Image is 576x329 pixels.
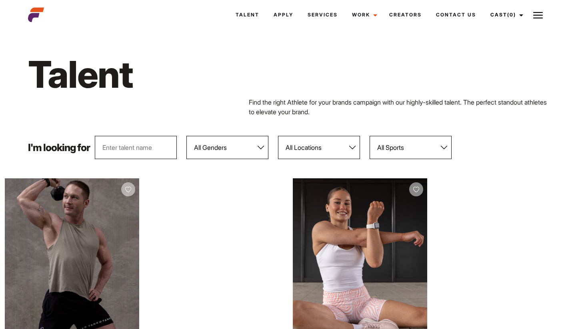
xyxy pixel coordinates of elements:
[95,136,177,159] input: Enter talent name
[228,4,266,26] a: Talent
[28,143,90,153] p: I'm looking for
[28,7,44,23] img: cropped-aefm-brand-fav-22-square.png
[429,4,483,26] a: Contact Us
[249,97,548,117] p: Find the right Athlete for your brands campaign with our highly-skilled talent. The perfect stand...
[266,4,300,26] a: Apply
[507,12,516,18] span: (0)
[483,4,528,26] a: Cast(0)
[382,4,429,26] a: Creators
[28,51,328,97] h1: Talent
[345,4,382,26] a: Work
[533,10,543,20] img: Burger icon
[300,4,345,26] a: Services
